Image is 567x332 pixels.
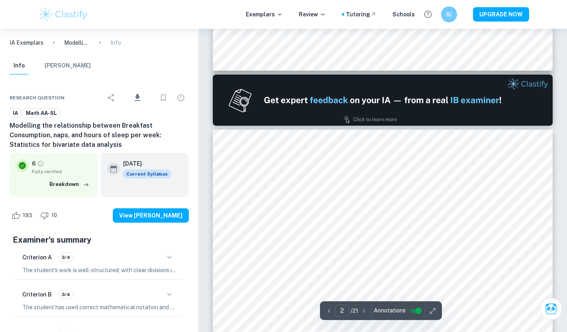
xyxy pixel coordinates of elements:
[18,211,37,219] span: 193
[37,160,44,167] a: Grade fully verified
[10,109,21,117] span: IA
[299,10,326,19] p: Review
[123,170,171,178] div: This exemplar is based on the current syllabus. Feel free to refer to it for inspiration/ideas wh...
[59,291,73,298] span: 3/4
[38,6,89,22] img: Clastify logo
[23,108,60,118] a: Math AA-SL
[10,121,189,150] h6: Modelling the relationship between Breakfast Consumption, naps, and hours of sleep per week: Stat...
[10,108,21,118] a: IA
[173,90,189,106] div: Report issue
[110,38,121,47] p: Info
[47,178,91,190] button: Breakdown
[441,6,457,22] button: S(
[47,211,61,219] span: 10
[246,10,283,19] p: Exemplars
[123,170,171,178] span: Current Syllabus
[444,10,453,19] h6: S(
[351,306,358,315] p: / 21
[32,168,91,175] span: Fully verified
[10,209,37,222] div: Like
[22,290,52,299] h6: Criterion B
[10,94,65,101] span: Research question
[45,57,91,75] button: [PERSON_NAME]
[121,87,154,108] div: Download
[473,7,529,22] button: UPGRADE NOW
[155,90,171,106] div: Bookmark
[10,57,29,75] button: Info
[22,253,52,262] h6: Criterion A
[103,90,119,106] div: Share
[374,306,406,315] span: Annotations
[392,10,415,19] a: Schools
[23,109,60,117] span: Math AA-SL
[123,159,165,168] h6: [DATE]
[10,38,43,47] a: IA Exemplars
[22,303,176,312] p: The student has used correct mathematical notation and terminology consistently and accurately, a...
[32,159,35,168] p: 6
[346,10,377,19] a: Tutoring
[421,8,435,21] button: Help and Feedback
[213,75,553,126] img: Ad
[113,208,189,223] button: View [PERSON_NAME]
[540,298,562,320] button: Ask Clai
[13,234,186,246] h5: Examiner's summary
[22,266,176,275] p: The student's work is well-structured, with clear divisions into sections such as introduction, b...
[64,38,90,47] p: Modelling the relationship between Breakfast Consumption, naps, and hours of sleep per week: Stat...
[59,254,73,261] span: 3/4
[38,209,61,222] div: Dislike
